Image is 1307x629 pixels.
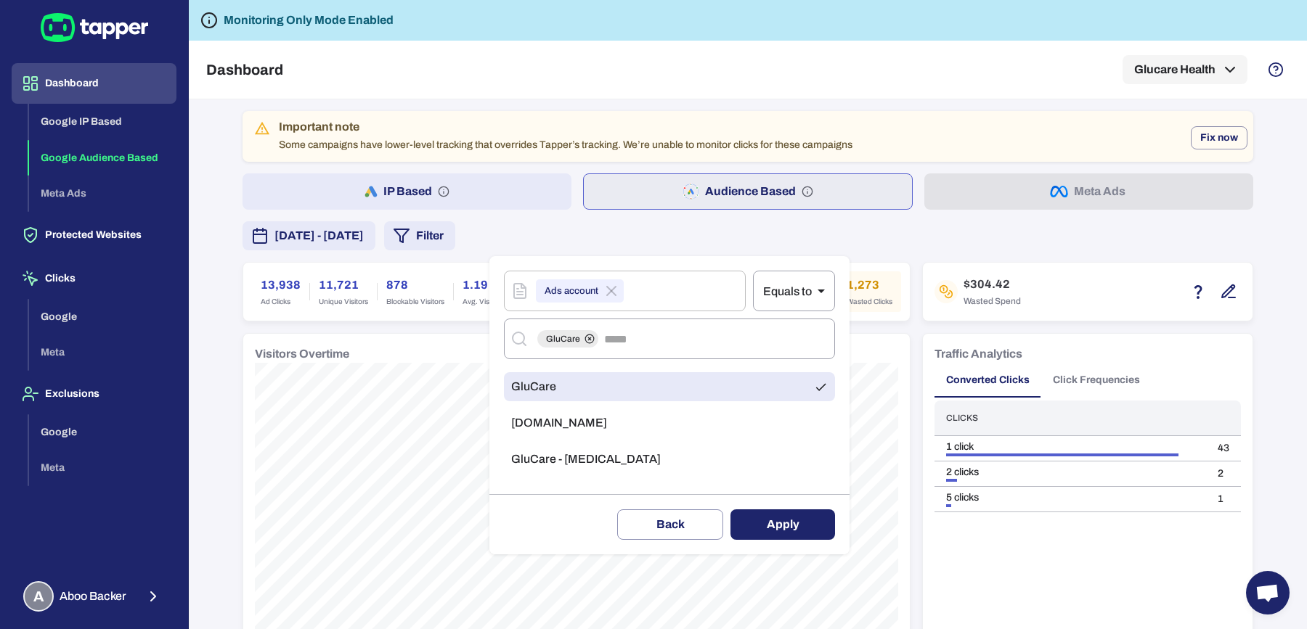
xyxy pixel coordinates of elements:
span: GluCare [511,379,556,394]
button: Back [617,509,723,540]
div: GluCare [537,330,598,348]
div: Equals to [753,271,835,311]
span: GluCare - [MEDICAL_DATA] [511,452,661,466]
span: Ads account [536,283,607,300]
div: Ads account [536,279,624,303]
span: [DOMAIN_NAME] [511,416,607,430]
span: GluCare [537,333,589,345]
a: Open chat [1246,571,1290,614]
button: Apply [730,509,835,540]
